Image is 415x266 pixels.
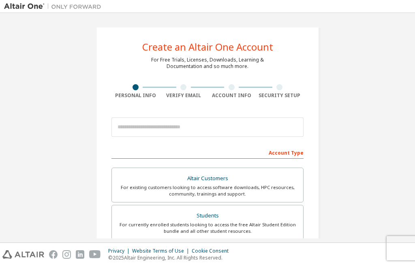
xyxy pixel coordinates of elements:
div: For currently enrolled students looking to access the free Altair Student Edition bundle and all ... [117,221,298,234]
img: youtube.svg [89,250,101,259]
div: For Free Trials, Licenses, Downloads, Learning & Documentation and so much more. [151,57,264,70]
div: Verify Email [160,92,208,99]
img: altair_logo.svg [2,250,44,259]
img: Altair One [4,2,105,11]
img: instagram.svg [62,250,71,259]
div: Create an Altair One Account [142,42,273,52]
div: Altair Customers [117,173,298,184]
div: Students [117,210,298,221]
p: © 2025 Altair Engineering, Inc. All Rights Reserved. [108,254,233,261]
div: For existing customers looking to access software downloads, HPC resources, community, trainings ... [117,184,298,197]
div: Personal Info [111,92,160,99]
div: Security Setup [256,92,304,99]
div: Account Type [111,146,304,159]
div: Privacy [108,248,132,254]
img: linkedin.svg [76,250,84,259]
img: facebook.svg [49,250,58,259]
div: Website Terms of Use [132,248,192,254]
div: Account Info [207,92,256,99]
div: Cookie Consent [192,248,233,254]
